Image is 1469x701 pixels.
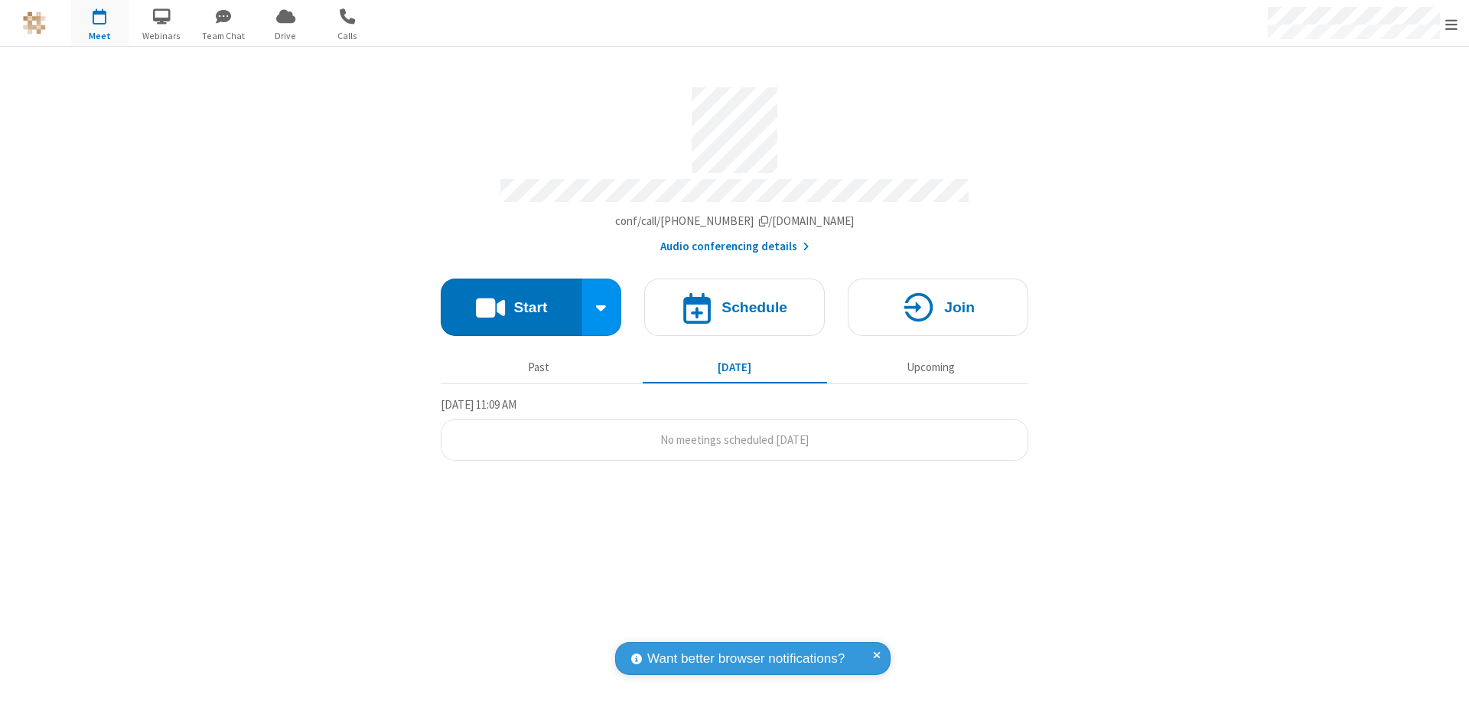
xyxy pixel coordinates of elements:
[441,397,516,412] span: [DATE] 11:09 AM
[848,279,1028,336] button: Join
[839,353,1023,382] button: Upcoming
[1431,661,1458,690] iframe: Chat
[660,238,809,256] button: Audio conferencing details
[71,29,129,43] span: Meet
[615,214,855,228] span: Copy my meeting room link
[447,353,631,382] button: Past
[660,432,809,447] span: No meetings scheduled [DATE]
[582,279,622,336] div: Start conference options
[441,76,1028,256] section: Account details
[615,213,855,230] button: Copy my meeting room linkCopy my meeting room link
[944,300,975,315] h4: Join
[513,300,547,315] h4: Start
[133,29,191,43] span: Webinars
[257,29,314,43] span: Drive
[643,353,827,382] button: [DATE]
[195,29,252,43] span: Team Chat
[441,396,1028,461] section: Today's Meetings
[23,11,46,34] img: QA Selenium DO NOT DELETE OR CHANGE
[721,300,787,315] h4: Schedule
[441,279,582,336] button: Start
[644,279,825,336] button: Schedule
[319,29,376,43] span: Calls
[647,649,845,669] span: Want better browser notifications?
